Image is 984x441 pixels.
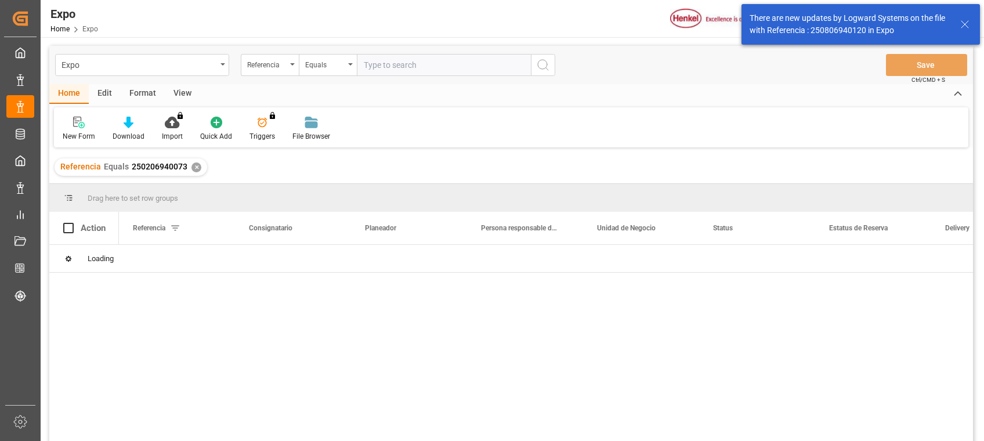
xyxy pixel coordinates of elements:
div: Referencia [247,57,287,70]
span: Referencia [133,224,165,232]
button: open menu [299,54,357,76]
div: View [165,84,200,104]
input: Type to search [357,54,531,76]
div: Expo [62,57,216,71]
div: File Browser [292,131,330,142]
div: Format [121,84,165,104]
button: open menu [55,54,229,76]
span: Status [713,224,733,232]
button: open menu [241,54,299,76]
span: Loading [88,254,114,263]
button: search button [531,54,555,76]
div: Equals [305,57,345,70]
button: Save [886,54,967,76]
span: Consignatario [249,224,292,232]
div: Quick Add [200,131,232,142]
span: 250206940073 [132,162,187,171]
span: Persona responsable de seguimiento [481,224,559,232]
div: Action [81,223,106,233]
a: Home [50,25,70,33]
span: Equals [104,162,129,171]
span: Ctrl/CMD + S [911,75,945,84]
span: Drag here to set row groups [88,194,178,203]
img: Henkel%20logo.jpg_1689854090.jpg [670,9,768,29]
span: Planeador [365,224,396,232]
div: New Form [63,131,95,142]
div: Home [49,84,89,104]
div: Edit [89,84,121,104]
span: Unidad de Negocio [597,224,656,232]
span: Referencia [60,162,101,171]
span: Delivery [945,224,969,232]
div: Expo [50,5,98,23]
span: Estatus de Reserva [829,224,888,232]
div: ✕ [191,162,201,172]
div: Download [113,131,144,142]
div: There are new updates by Logward Systems on the file with Referencia : 250806940120 in Expo [750,12,949,37]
